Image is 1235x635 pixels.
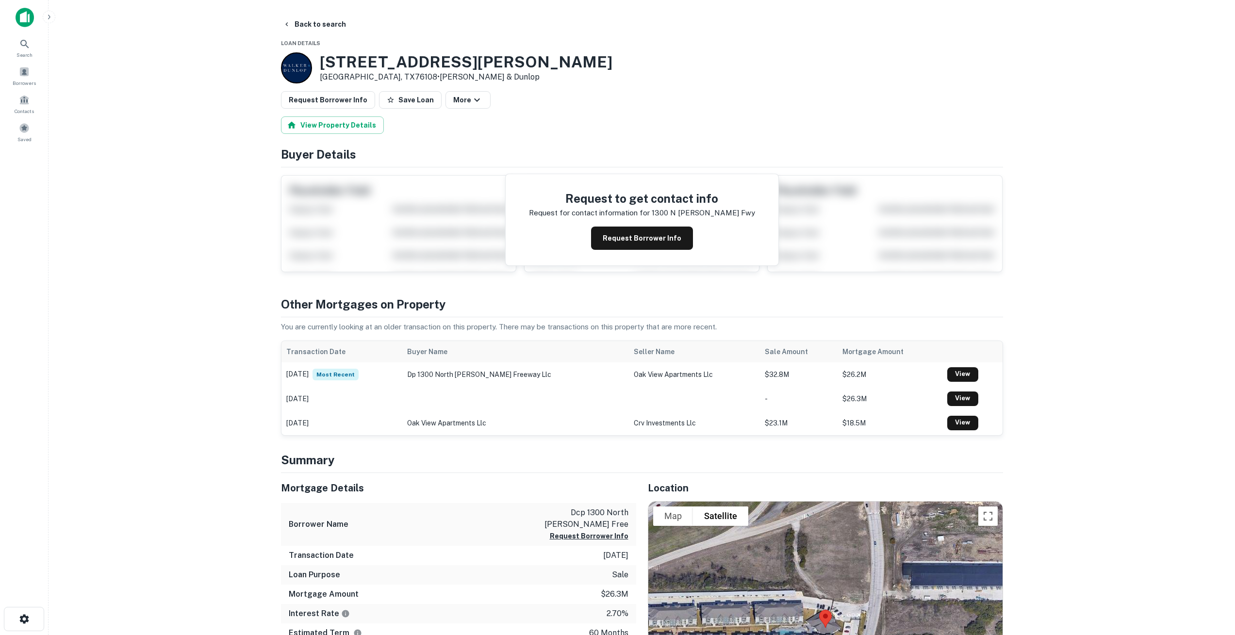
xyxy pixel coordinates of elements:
[379,91,442,109] button: Save Loan
[281,321,1003,333] p: You are currently looking at an older transaction on this property. There may be transactions on ...
[289,588,359,600] h6: Mortgage Amount
[648,481,1003,495] h5: Location
[760,362,838,387] td: $32.8M
[289,608,350,619] h6: Interest Rate
[1186,557,1235,604] iframe: Chat Widget
[13,79,36,87] span: Borrowers
[601,588,628,600] p: $26.3m
[591,227,693,250] button: Request Borrower Info
[693,506,748,526] button: Show satellite imagery
[313,369,359,380] span: Most Recent
[445,91,491,109] button: More
[652,207,755,219] p: 1300 n [PERSON_NAME] fwy
[760,387,838,411] td: -
[838,341,942,362] th: Mortgage Amount
[320,53,612,71] h3: [STREET_ADDRESS][PERSON_NAME]
[440,72,540,81] a: [PERSON_NAME] & Dunlop
[612,569,628,581] p: sale
[947,416,978,430] a: View
[281,40,320,46] span: Loan Details
[3,34,46,61] a: Search
[281,116,384,134] button: View Property Details
[947,367,978,382] a: View
[289,519,348,530] h6: Borrower Name
[607,608,628,619] p: 2.70%
[529,190,755,207] h4: Request to get contact info
[281,451,1003,469] h4: Summary
[629,341,760,362] th: Seller Name
[402,411,629,435] td: oak view apartments llc
[320,71,612,83] p: [GEOGRAPHIC_DATA], TX76108 •
[947,391,978,406] a: View
[3,119,46,145] a: Saved
[402,362,629,387] td: dp 1300 north [PERSON_NAME] freeway llc
[838,411,942,435] td: $18.5M
[402,341,629,362] th: Buyer Name
[3,63,46,89] a: Borrowers
[281,295,1003,313] h4: Other Mortgages on Property
[281,362,402,387] td: [DATE]
[760,411,838,435] td: $23.1M
[281,481,636,495] h5: Mortgage Details
[281,341,402,362] th: Transaction Date
[281,387,402,411] td: [DATE]
[838,387,942,411] td: $26.3M
[16,8,34,27] img: capitalize-icon.png
[653,506,693,526] button: Show street map
[341,609,350,618] svg: The interest rates displayed on the website are for informational purposes only and may be report...
[15,107,34,115] span: Contacts
[281,146,1003,163] h4: Buyer Details
[529,207,650,219] p: Request for contact information for
[279,16,350,33] button: Back to search
[16,51,33,59] span: Search
[17,135,32,143] span: Saved
[289,550,354,561] h6: Transaction Date
[760,341,838,362] th: Sale Amount
[281,411,402,435] td: [DATE]
[541,507,628,530] p: dcp 1300 north [PERSON_NAME] free
[289,569,340,581] h6: Loan Purpose
[629,411,760,435] td: crv investments llc
[281,91,375,109] button: Request Borrower Info
[3,91,46,117] a: Contacts
[838,362,942,387] td: $26.2M
[629,362,760,387] td: oak view apartments llc
[603,550,628,561] p: [DATE]
[978,506,998,526] button: Toggle fullscreen view
[550,530,628,542] button: Request Borrower Info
